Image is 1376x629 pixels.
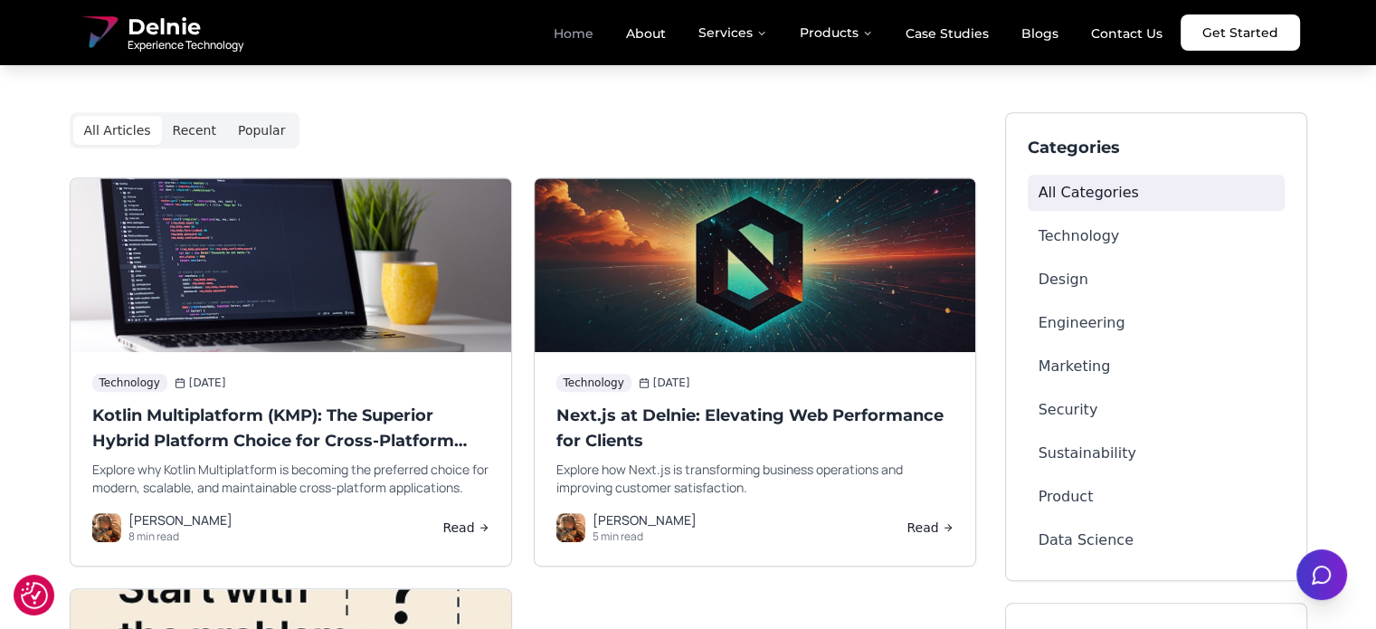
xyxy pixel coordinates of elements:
[906,519,953,537] a: Read
[1028,135,1285,160] h3: Categories
[1028,435,1285,472] button: Sustainability
[1028,218,1285,254] button: Technology
[71,178,511,352] img: Kotlin Multiplatform (KMP): The Superior Hybrid Platform Choice for Cross-Platform Development
[1028,522,1285,558] button: Data Science
[128,13,243,42] span: Delnie
[1028,175,1285,211] button: All Categories
[556,461,954,497] p: Explore how Next.js is transforming business operations and improving customer satisfaction.
[162,116,227,145] button: Recent
[539,14,1177,51] nav: Main
[175,376,226,390] span: [DATE]
[1028,262,1285,298] button: Design
[21,582,48,609] button: Cookie Settings
[539,18,608,49] a: Home
[535,178,975,352] img: Next.js at Delnie: Elevating Web Performance for Clients
[21,582,48,609] img: Revisit consent button
[92,374,167,392] span: Technology
[128,511,232,529] p: [PERSON_NAME]
[684,14,782,51] button: Services
[639,376,690,390] span: [DATE]
[556,513,585,542] img: Tojo Joseph
[1296,549,1347,600] button: Open chat
[92,513,121,542] img: Anit Kumar
[593,511,697,529] p: [PERSON_NAME]
[92,461,489,497] p: Explore why Kotlin Multiplatform is becoming the preferred choice for modern, scalable, and maint...
[891,18,1003,49] a: Case Studies
[1028,479,1285,515] button: Product
[1028,392,1285,428] button: Security
[128,38,243,52] span: Experience Technology
[1007,18,1073,49] a: Blogs
[73,116,162,145] button: All Articles
[227,116,297,145] button: Popular
[128,529,232,544] p: 8 min read
[556,403,954,453] h3: Next.js at Delnie: Elevating Web Performance for Clients
[1181,14,1300,51] a: Get Started
[593,529,697,544] p: 5 min read
[77,11,243,54] a: Delnie Logo Full
[556,374,631,392] span: Technology
[1028,348,1285,385] button: Marketing
[785,14,887,51] button: Products
[92,403,489,453] h3: Kotlin Multiplatform (KMP): The Superior Hybrid Platform Choice for Cross-Platform Development
[1028,305,1285,341] button: Engineering
[612,18,680,49] a: About
[442,519,489,537] a: Read
[77,11,120,54] img: Delnie Logo
[1077,18,1177,49] a: Contact Us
